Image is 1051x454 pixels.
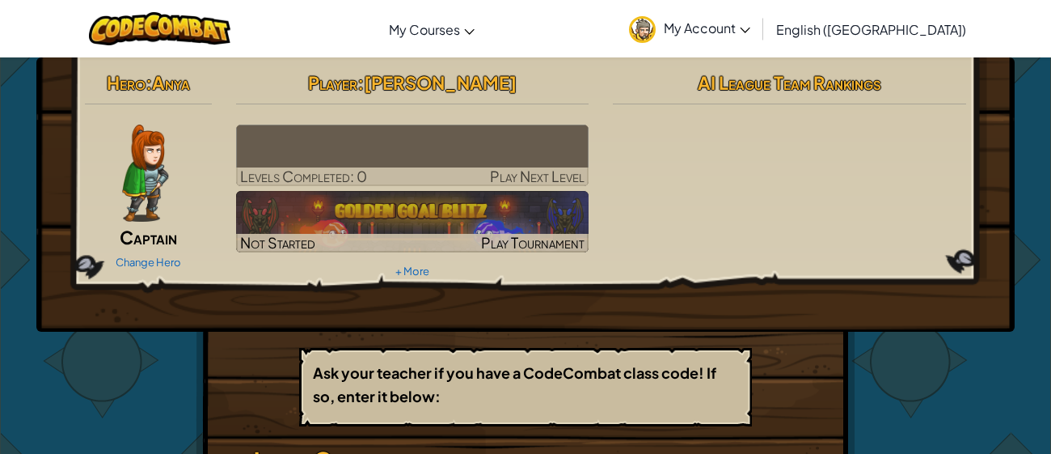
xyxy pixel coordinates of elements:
span: : [357,71,364,94]
span: English ([GEOGRAPHIC_DATA]) [776,21,966,38]
span: Not Started [240,233,315,252]
span: AI League Team Rankings [698,71,881,94]
a: + More [395,265,429,278]
span: Levels Completed: 0 [240,167,367,185]
img: Golden Goal [236,191,589,252]
span: My Courses [389,21,460,38]
span: Captain [120,226,177,248]
span: Anya [152,71,190,94]
b: Ask your teacher if you have a CodeCombat class code! If so, enter it below: [313,363,716,405]
span: Hero [107,71,146,94]
img: captain-pose.png [122,125,168,222]
span: Player [308,71,357,94]
span: Play Next Level [490,167,585,185]
a: My Account [621,3,758,54]
a: Not StartedPlay Tournament [236,191,589,252]
a: My Courses [381,7,483,51]
img: CodeCombat logo [89,12,230,45]
img: avatar [629,16,656,43]
a: Play Next Level [236,125,589,186]
a: English ([GEOGRAPHIC_DATA]) [768,7,974,51]
span: Play Tournament [481,233,585,252]
span: My Account [664,19,750,36]
span: [PERSON_NAME] [364,71,517,94]
span: : [146,71,152,94]
a: Change Hero [116,256,181,269]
